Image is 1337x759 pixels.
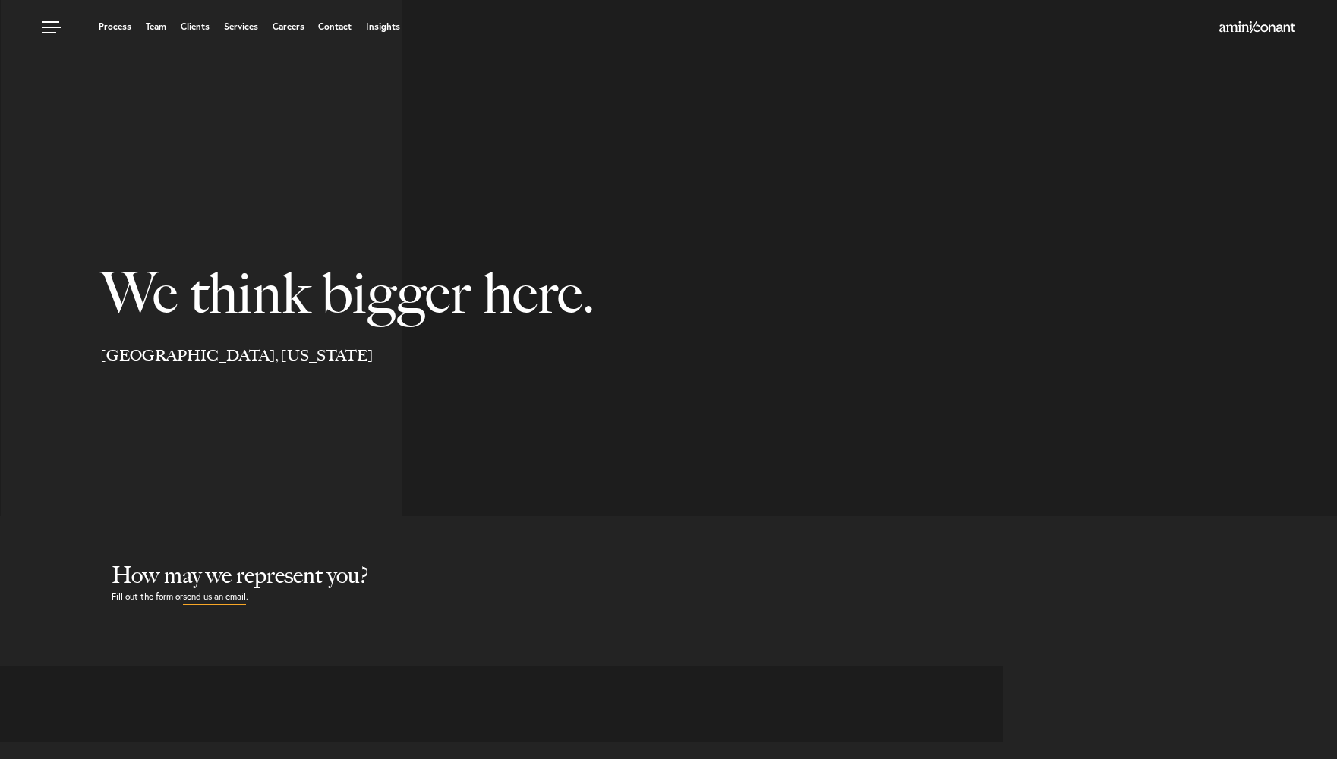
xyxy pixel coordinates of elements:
[224,22,258,31] a: Services
[318,22,352,31] a: Contact
[99,22,131,31] a: Process
[181,22,210,31] a: Clients
[112,562,1337,589] h2: How may we represent you?
[1,346,1004,387] p: [GEOGRAPHIC_DATA], [US_STATE]
[1219,21,1295,33] img: Amini & Conant
[273,22,304,31] a: Careers
[1219,22,1295,34] a: Home
[112,589,1337,605] p: Fill out the form or .
[1,129,937,346] h1: We think bigger here.
[366,22,400,31] a: Insights
[183,589,246,605] a: send us an email
[146,22,166,31] a: Team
